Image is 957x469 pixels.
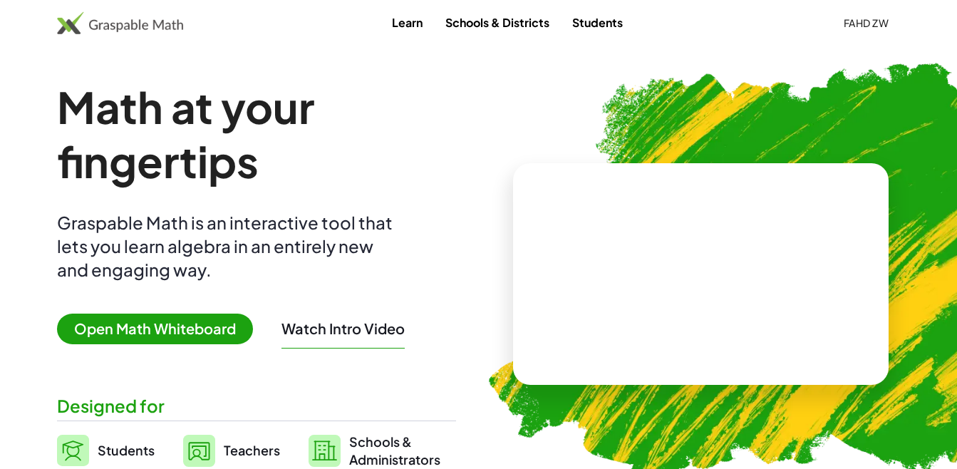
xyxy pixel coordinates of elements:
div: Graspable Math is an interactive tool that lets you learn algebra in an entirely new and engaging... [57,211,399,282]
a: Students [561,9,634,36]
a: Learn [381,9,434,36]
img: svg%3e [309,435,341,467]
img: svg%3e [57,435,89,466]
video: What is this? This is dynamic math notation. Dynamic math notation plays a central role in how Gr... [594,220,807,327]
a: Teachers [183,433,280,468]
span: Teachers [224,442,280,458]
button: Watch Intro Video [281,319,405,338]
a: Schools & Districts [434,9,561,36]
a: Open Math Whiteboard [57,322,264,337]
h1: Math at your fingertips [57,80,456,188]
a: Students [57,433,155,468]
img: svg%3e [183,435,215,467]
span: Students [98,442,155,458]
a: Schools &Administrators [309,433,440,468]
span: Open Math Whiteboard [57,314,253,344]
div: Designed for [57,394,456,418]
span: Fahd Zw [843,16,889,29]
span: Schools & Administrators [349,433,440,468]
button: Fahd Zw [832,10,900,36]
